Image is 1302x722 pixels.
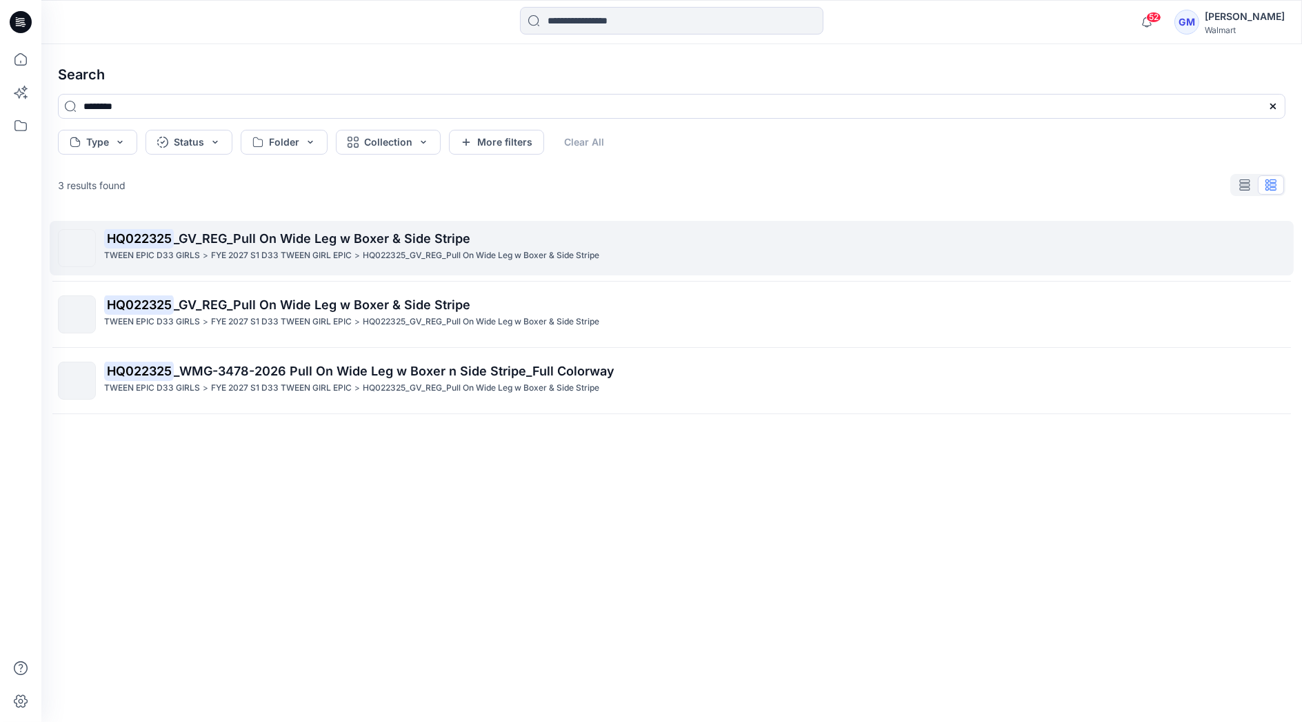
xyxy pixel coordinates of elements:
[363,248,599,263] p: HQ022325_GV_REG_Pull On Wide Leg w Boxer & Side Stripe
[104,295,174,314] mark: HQ022325
[363,381,599,396] p: HQ022325_GV_REG_Pull On Wide Leg w Boxer & Side Stripe
[104,381,200,396] p: TWEEN EPIC D33 GIRLS
[1205,25,1285,35] div: Walmart
[1146,12,1161,23] span: 52
[47,55,1296,94] h4: Search
[203,315,208,329] p: >
[354,381,360,396] p: >
[211,381,352,396] p: FYE 2027 S1 D33 TWEEN GIRL EPIC
[174,297,470,312] span: _GV_REG_Pull On Wide Leg w Boxer & Side Stripe
[104,228,174,248] mark: HQ022325
[211,248,352,263] p: FYE 2027 S1 D33 TWEEN GIRL EPIC
[203,248,208,263] p: >
[50,353,1294,408] a: HQ022325_WMG-3478-2026 Pull On Wide Leg w Boxer n Side Stripe_Full ColorwayTWEEN EPIC D33 GIRLS>F...
[211,315,352,329] p: FYE 2027 S1 D33 TWEEN GIRL EPIC
[104,315,200,329] p: TWEEN EPIC D33 GIRLS
[336,130,441,155] button: Collection
[1174,10,1199,35] div: GM
[174,364,614,378] span: _WMG-3478-2026 Pull On Wide Leg w Boxer n Side Stripe_Full Colorway
[58,130,137,155] button: Type
[146,130,232,155] button: Status
[354,315,360,329] p: >
[104,361,174,380] mark: HQ022325
[50,287,1294,342] a: HQ022325_GV_REG_Pull On Wide Leg w Boxer & Side StripeTWEEN EPIC D33 GIRLS>FYE 2027 S1 D33 TWEEN ...
[354,248,360,263] p: >
[104,248,200,263] p: TWEEN EPIC D33 GIRLS
[363,315,599,329] p: HQ022325_GV_REG_Pull On Wide Leg w Boxer & Side Stripe
[174,231,470,246] span: _GV_REG_Pull On Wide Leg w Boxer & Side Stripe
[449,130,544,155] button: More filters
[203,381,208,396] p: >
[241,130,328,155] button: Folder
[58,178,126,193] p: 3 results found
[50,221,1294,275] a: HQ022325_GV_REG_Pull On Wide Leg w Boxer & Side StripeTWEEN EPIC D33 GIRLS>FYE 2027 S1 D33 TWEEN ...
[1205,8,1285,25] div: [PERSON_NAME]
